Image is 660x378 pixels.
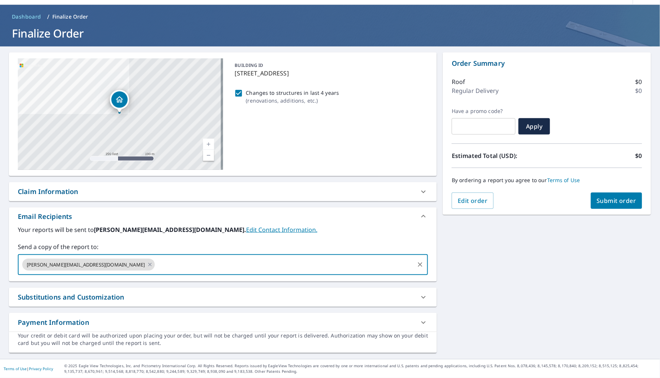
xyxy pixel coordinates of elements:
label: Your reports will be sent to [18,225,428,234]
button: Edit order [452,193,494,209]
a: Privacy Policy [29,366,53,371]
a: Dashboard [9,11,44,23]
button: Clear [415,259,425,270]
p: [STREET_ADDRESS] [235,69,425,78]
p: $0 [636,86,642,95]
a: Current Level 17, Zoom Out [203,150,214,161]
div: Email Recipients [9,207,437,225]
p: BUILDING ID [235,62,264,68]
div: Payment Information [9,313,437,332]
label: Have a promo code? [452,108,516,114]
a: Terms of Use [4,366,27,371]
div: Claim Information [9,182,437,201]
span: Apply [525,122,544,130]
p: Regular Delivery [452,86,499,95]
span: Submit order [597,197,637,205]
p: $0 [636,77,642,86]
p: Order Summary [452,58,642,68]
p: Estimated Total (USD): [452,151,547,160]
span: Edit order [458,197,488,205]
h1: Finalize Order [9,26,651,41]
li: / [47,12,49,21]
label: Send a copy of the report to: [18,242,428,251]
span: [PERSON_NAME][EMAIL_ADDRESS][DOMAIN_NAME] [22,261,149,268]
a: Current Level 17, Zoom In [203,139,214,150]
div: Substitutions and Customization [9,288,437,307]
p: © 2025 Eagle View Technologies, Inc. and Pictometry International Corp. All Rights Reserved. Repo... [64,363,656,374]
p: Changes to structures in last 4 years [246,89,339,97]
div: Dropped pin, building 1, Residential property, 6200 Olympia Dr Houston, TX 77057 [110,90,129,113]
div: Substitutions and Customization [18,292,124,302]
p: Finalize Order [52,13,88,20]
div: Email Recipients [18,211,72,222]
p: Roof [452,77,465,86]
a: Terms of Use [547,177,580,184]
span: Dashboard [12,13,41,20]
p: ( renovations, additions, etc. ) [246,97,339,104]
b: [PERSON_NAME][EMAIL_ADDRESS][DOMAIN_NAME]. [94,226,246,234]
div: Claim Information [18,187,78,197]
button: Submit order [591,193,643,209]
div: [PERSON_NAME][EMAIL_ADDRESS][DOMAIN_NAME] [22,259,155,271]
a: EditContactInfo [246,226,317,234]
div: Your credit or debit card will be authorized upon placing your order, but will not be charged unt... [18,332,428,347]
p: | [4,366,53,371]
nav: breadcrumb [9,11,651,23]
div: Payment Information [18,317,89,327]
p: $0 [636,151,642,160]
button: Apply [519,118,550,135]
p: By ordering a report you agree to our [452,177,642,184]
